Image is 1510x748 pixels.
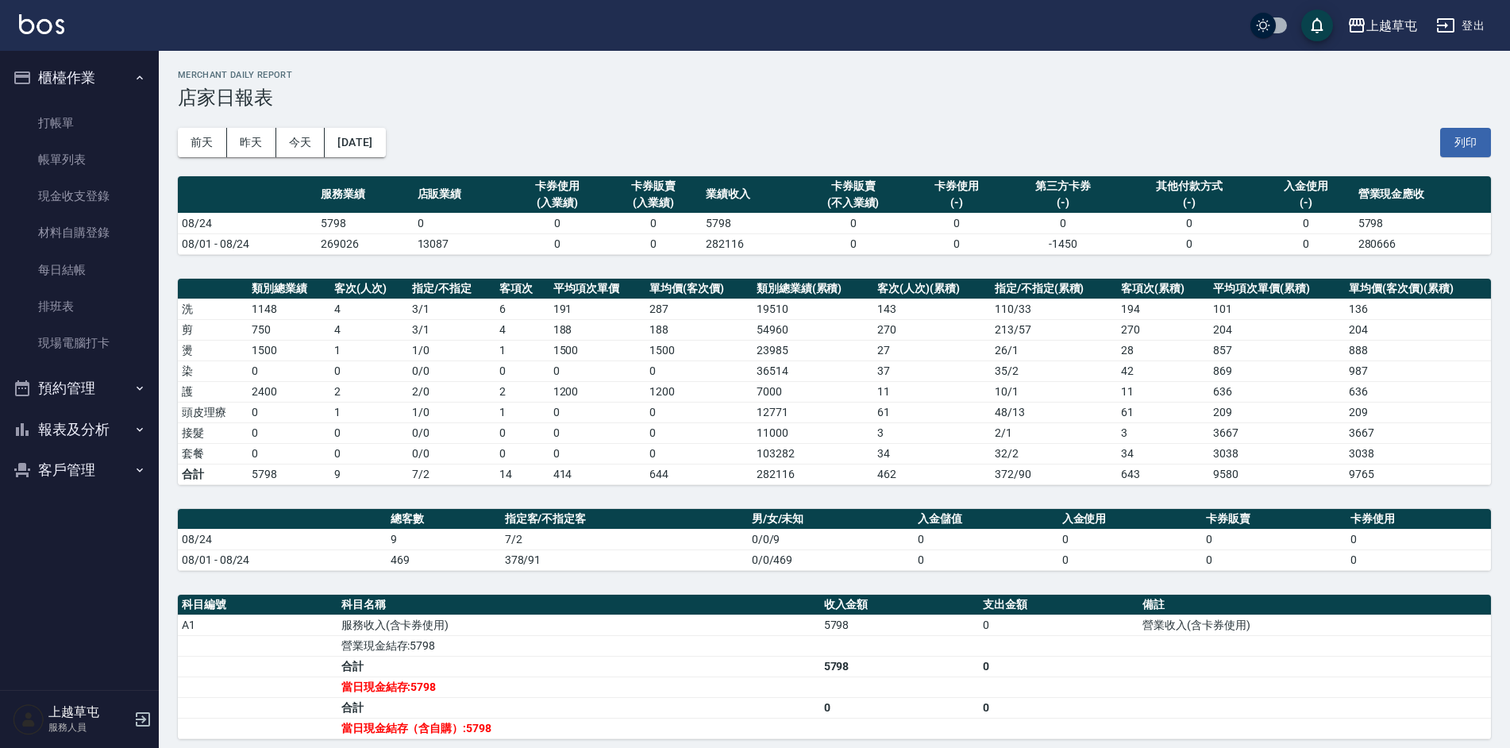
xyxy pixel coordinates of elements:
th: 男/女/未知 [748,509,914,530]
td: 營業收入(含卡券使用) [1138,615,1491,635]
p: 服務人員 [48,720,129,735]
td: 0 [908,233,1004,254]
td: 35 / 2 [991,361,1117,381]
td: 0 [820,697,980,718]
td: 0 [979,697,1138,718]
td: 0 [645,361,753,381]
td: 888 [1345,340,1491,361]
td: 0 [495,422,549,443]
td: 0 [549,361,646,381]
td: 188 [645,319,753,340]
td: 0 [248,422,330,443]
th: 店販業績 [414,176,510,214]
td: 0 [495,443,549,464]
td: 9 [330,464,408,484]
td: 5798 [1354,213,1491,233]
td: 1200 [549,381,646,402]
th: 指定/不指定(累積) [991,279,1117,299]
div: (-) [912,195,1000,211]
td: 當日現金結存:5798 [337,677,820,697]
td: 7/2 [501,529,748,549]
td: 143 [873,299,990,319]
td: 燙 [178,340,248,361]
button: 登出 [1430,11,1491,40]
td: 合計 [337,697,820,718]
td: 2 [330,381,408,402]
td: 10 / 1 [991,381,1117,402]
td: 11000 [753,422,874,443]
button: 列印 [1440,128,1491,157]
td: 08/01 - 08/24 [178,233,317,254]
td: 9580 [1209,464,1345,484]
td: 1148 [248,299,330,319]
td: 服務收入(含卡券使用) [337,615,820,635]
td: 287 [645,299,753,319]
td: 0 / 0 [408,361,495,381]
div: 卡券販賣 [802,178,904,195]
a: 排班表 [6,288,152,325]
td: 1200 [645,381,753,402]
th: 科目編號 [178,595,337,615]
th: 單均價(客次價) [645,279,753,299]
div: 第三方卡券 [1008,178,1117,195]
th: 備註 [1138,595,1491,615]
button: 上越草屯 [1341,10,1423,42]
td: 7/2 [408,464,495,484]
td: 0 [1202,549,1346,570]
th: 卡券使用 [1346,509,1491,530]
td: 9 [387,529,500,549]
th: 服務業績 [317,176,413,214]
table: a dense table [178,176,1491,255]
td: 0 [248,402,330,422]
td: 0 [510,233,606,254]
div: (入業績) [514,195,602,211]
td: 6 [495,299,549,319]
img: Logo [19,14,64,34]
td: 54960 [753,319,874,340]
button: 報表及分析 [6,409,152,450]
td: 當日現金結存（含自購）:5798 [337,718,820,738]
td: 0 [1004,213,1121,233]
td: 869 [1209,361,1345,381]
button: 前天 [178,128,227,157]
td: A1 [178,615,337,635]
th: 卡券販賣 [1202,509,1346,530]
td: 1 / 0 [408,402,495,422]
td: 0 [914,549,1058,570]
th: 支出金額 [979,595,1138,615]
td: 0 [908,213,1004,233]
td: 0 [414,213,510,233]
td: 61 [873,402,990,422]
td: 9765 [1345,464,1491,484]
td: 0/0/9 [748,529,914,549]
img: Person [13,704,44,735]
td: 0 [645,402,753,422]
td: 1500 [549,340,646,361]
a: 每日結帳 [6,252,152,288]
td: 269026 [317,233,413,254]
button: 櫃檯作業 [6,57,152,98]
td: 0 [645,422,753,443]
td: 剪 [178,319,248,340]
th: 類別總業績(累積) [753,279,874,299]
td: 48 / 13 [991,402,1117,422]
td: 0 [549,402,646,422]
td: 08/24 [178,213,317,233]
td: 洗 [178,299,248,319]
a: 現場電腦打卡 [6,325,152,361]
td: 0 [1058,529,1203,549]
td: 0 [798,233,908,254]
td: 0 [248,361,330,381]
th: 入金儲值 [914,509,1058,530]
a: 帳單列表 [6,141,152,178]
td: 101 [1209,299,1345,319]
th: 總客數 [387,509,500,530]
td: 213 / 57 [991,319,1117,340]
td: 0 [1258,233,1354,254]
a: 現金收支登錄 [6,178,152,214]
div: 卡券使用 [912,178,1000,195]
table: a dense table [178,279,1491,485]
td: 5798 [820,656,980,677]
td: 36514 [753,361,874,381]
th: 指定客/不指定客 [501,509,748,530]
